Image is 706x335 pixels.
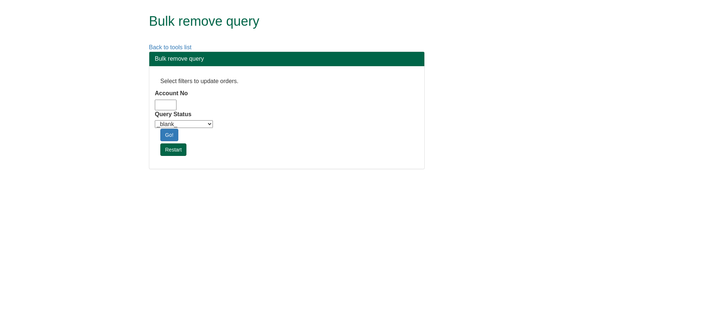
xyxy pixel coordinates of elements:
[149,44,192,50] a: Back to tools list
[160,143,186,156] a: Restart
[155,56,419,62] h3: Bulk remove query
[160,77,413,86] p: Select filters to update orders.
[155,110,192,119] label: Query Status
[160,129,178,141] a: Go!
[155,89,188,98] label: Account No
[149,14,541,29] h1: Bulk remove query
